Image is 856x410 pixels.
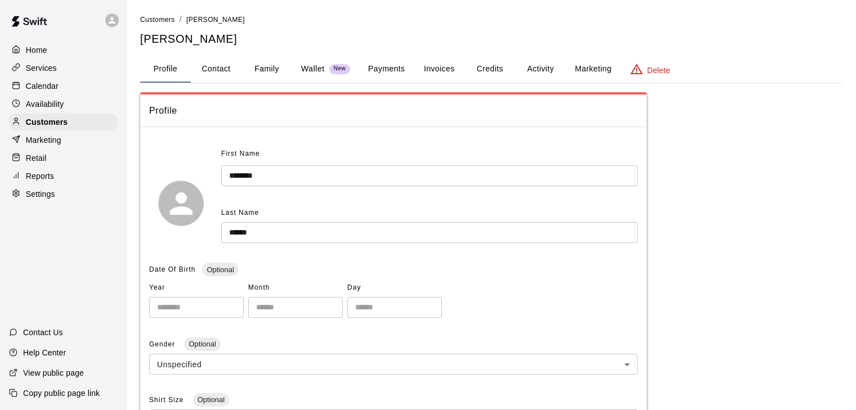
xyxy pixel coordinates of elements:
a: Reports [9,168,118,184]
p: Calendar [26,80,59,92]
span: Profile [149,103,638,118]
a: Availability [9,96,118,112]
span: Month [248,279,343,297]
span: Optional [202,265,238,274]
p: Copy public page link [23,388,100,399]
span: Gender [149,340,177,348]
p: Contact Us [23,327,63,338]
span: Day [347,279,442,297]
button: Invoices [414,56,464,83]
p: Help Center [23,347,66,358]
p: Marketing [26,134,61,146]
li: / [180,13,182,25]
a: Customers [9,114,118,130]
button: Marketing [566,56,620,83]
a: Calendar [9,78,118,94]
div: Unspecified [149,354,638,375]
span: Shirt Size [149,396,186,404]
button: Payments [359,56,414,83]
p: View public page [23,367,84,379]
a: Services [9,60,118,76]
p: Customers [26,116,68,128]
div: basic tabs example [140,56,842,83]
span: First Name [221,145,260,163]
a: Customers [140,15,175,24]
span: New [329,65,350,73]
span: Year [149,279,244,297]
button: Contact [191,56,241,83]
nav: breadcrumb [140,13,842,26]
p: Wallet [301,63,325,75]
span: [PERSON_NAME] [186,16,245,24]
span: Customers [140,16,175,24]
span: Date Of Birth [149,265,195,273]
p: Settings [26,188,55,200]
button: Activity [515,56,566,83]
a: Home [9,42,118,58]
p: Home [26,44,47,56]
span: Last Name [221,209,259,217]
h5: [PERSON_NAME] [140,31,842,47]
button: Family [241,56,292,83]
span: Optional [184,340,220,348]
p: Availability [26,98,64,110]
p: Delete [647,65,670,76]
a: Retail [9,150,118,166]
p: Services [26,62,57,74]
button: Profile [140,56,191,83]
p: Retail [26,152,47,164]
a: Settings [9,186,118,202]
a: Marketing [9,132,118,148]
button: Credits [464,56,515,83]
p: Reports [26,170,54,182]
span: Optional [193,395,229,404]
